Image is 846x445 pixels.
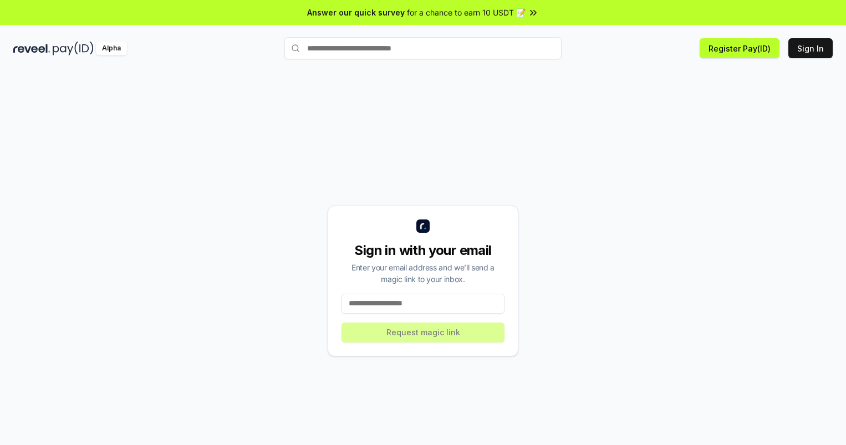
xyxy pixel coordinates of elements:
button: Sign In [788,38,833,58]
button: Register Pay(ID) [700,38,779,58]
img: pay_id [53,42,94,55]
div: Enter your email address and we’ll send a magic link to your inbox. [342,262,504,285]
img: reveel_dark [13,42,50,55]
span: Answer our quick survey [307,7,405,18]
div: Alpha [96,42,127,55]
img: logo_small [416,219,430,233]
div: Sign in with your email [342,242,504,259]
span: for a chance to earn 10 USDT 📝 [407,7,526,18]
